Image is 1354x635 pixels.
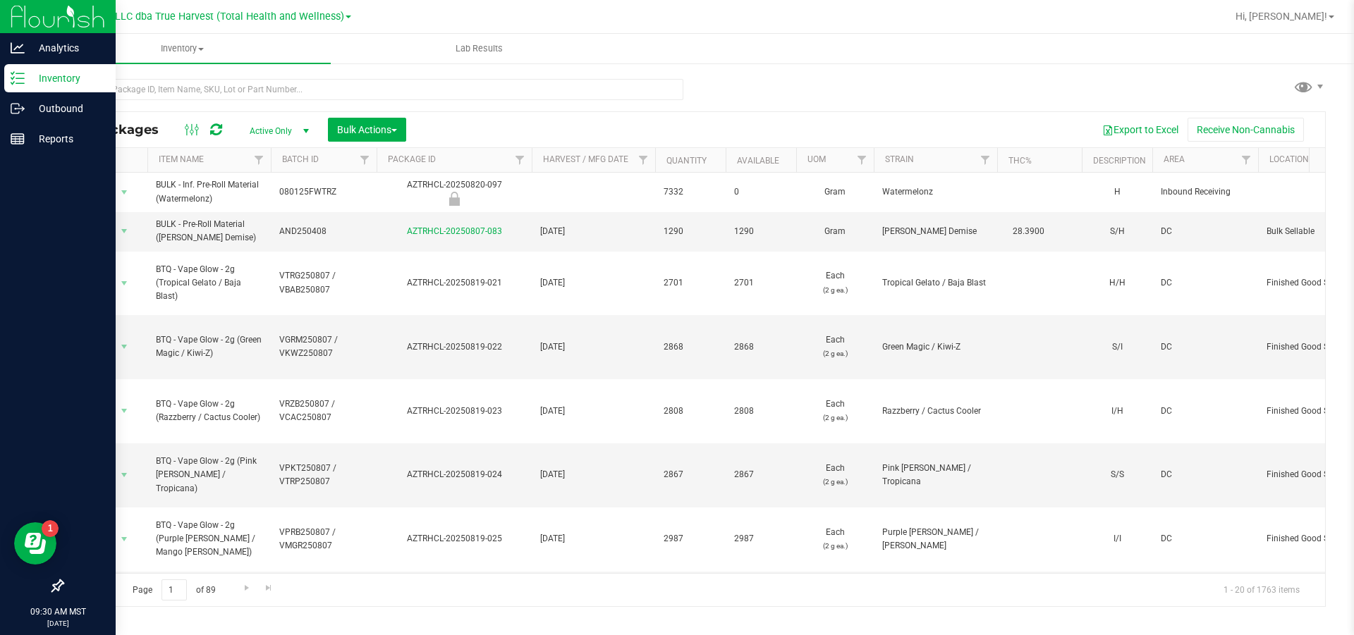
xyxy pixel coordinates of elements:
span: 080125FWTRZ [279,185,368,199]
span: Each [805,462,865,488]
a: Available [737,156,779,166]
a: Location [1269,154,1309,164]
p: Outbound [25,100,109,117]
iframe: Resource center unread badge [42,520,59,537]
span: DC [1161,276,1250,290]
span: Razzberry / Cactus Cooler [882,405,989,418]
input: Search Package ID, Item Name, SKU, Lot or Part Number... [62,79,683,100]
a: AZTRHCL-20250807-083 [407,226,502,236]
div: AZTRHCL-20250819-025 [374,532,534,545]
span: 28.3900 [1006,221,1051,242]
span: [DATE] [540,532,647,545]
span: Tropical Gelato / Baja Blast [882,276,989,290]
span: Each [805,526,865,553]
span: [DATE] [540,340,647,354]
span: 2987 [734,532,788,545]
input: 1 [161,579,187,601]
span: Inbound Receiving [1161,185,1250,199]
span: 2808 [734,405,788,418]
span: DC [1161,340,1250,354]
span: 2701 [664,276,717,290]
div: AZTRHCL-20250819-023 [374,405,534,418]
a: THC% [1008,156,1032,166]
span: VTRG250807 / VBAB250807 [279,269,368,296]
span: Purple [PERSON_NAME] / [PERSON_NAME] [882,526,989,553]
div: AZTRHCL-20250819-021 [374,276,534,290]
div: S/S [1090,467,1144,483]
p: [DATE] [6,618,109,629]
span: BTQ - Vape Glow - 2g (Green Magic / Kiwi-Z) [156,333,262,360]
span: select [116,465,133,485]
a: Package ID [388,154,436,164]
span: select [116,529,133,549]
span: AND250408 [279,225,368,238]
p: (2 g ea.) [805,283,865,297]
inline-svg: Reports [11,132,25,146]
a: Go to the next page [236,579,257,598]
inline-svg: Outbound [11,101,25,116]
span: 1 - 20 of 1763 items [1212,579,1311,600]
p: (2 g ea.) [805,475,865,488]
a: Go to the last page [259,579,279,598]
span: VPRB250807 / VMGR250807 [279,526,368,553]
div: S/H [1090,223,1144,240]
span: Green Magic / Kiwi-Z [882,340,989,354]
span: 2868 [734,340,788,354]
span: DXR FINANCE 4 LLC dba True Harvest (Total Health and Wellness) [41,11,344,23]
span: Pink [PERSON_NAME] / Tropicana [882,462,989,488]
p: Reports [25,130,109,147]
button: Bulk Actions [328,118,406,142]
a: Batch ID [282,154,319,164]
span: DC [1161,225,1250,238]
a: Area [1164,154,1185,164]
a: Harvest / Mfg Date [543,154,628,164]
span: select [116,401,133,421]
span: 2868 [664,340,717,354]
span: Gram [805,225,865,238]
span: 2701 [734,276,788,290]
div: I/H [1090,403,1144,419]
span: VGRM250807 / VKWZ250807 [279,333,368,360]
span: [DATE] [540,225,647,238]
a: Item Name [159,154,204,164]
span: BULK - Pre-Roll Material ([PERSON_NAME] Demise) [156,218,262,245]
span: Gram [805,185,865,199]
span: Hi, [PERSON_NAME]! [1236,11,1327,22]
span: 2867 [664,468,717,481]
div: AZTRHCL-20250819-024 [374,468,534,481]
span: 1290 [734,225,788,238]
span: Each [805,333,865,360]
span: Watermelonz [882,185,989,199]
span: BULK - Inf. Pre-Roll Material (Watermelonz) [156,178,262,205]
span: DC [1161,532,1250,545]
span: 7332 [664,185,717,199]
span: [DATE] [540,405,647,418]
span: 2808 [664,405,717,418]
div: AZTRHCL-20250819-022 [374,340,534,354]
span: [PERSON_NAME] Demise [882,225,989,238]
iframe: Resource center [14,522,56,565]
p: Analytics [25,39,109,56]
span: [DATE] [540,276,647,290]
span: Each [805,269,865,296]
span: Inventory [34,42,331,55]
span: select [116,337,133,357]
span: BTQ - Vape Glow - 2g (Razzberry / Cactus Cooler) [156,397,262,424]
p: Inventory [25,70,109,87]
div: H [1090,184,1144,200]
span: Page of 89 [121,579,227,601]
span: select [116,221,133,241]
span: select [116,273,133,293]
span: select [116,183,133,202]
inline-svg: Inventory [11,71,25,85]
span: All Packages [73,122,173,137]
a: UOM [807,154,826,164]
span: 2867 [734,468,788,481]
a: Description [1093,156,1146,166]
div: AZTRHCL-20250820-097 [374,178,534,206]
span: Bulk Actions [337,124,397,135]
a: Strain [885,154,914,164]
div: Newly Received [374,192,534,206]
p: (2 g ea.) [805,539,865,553]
